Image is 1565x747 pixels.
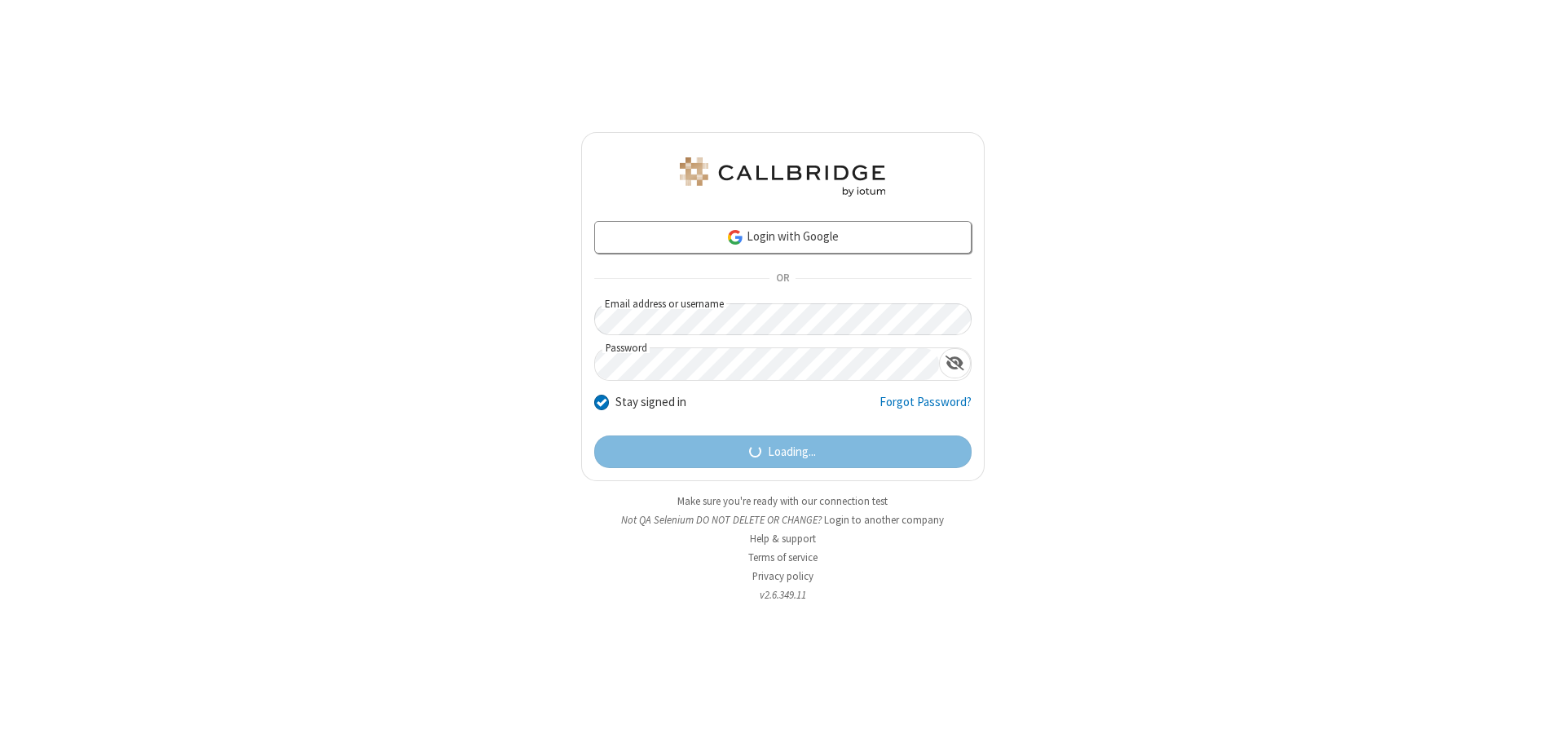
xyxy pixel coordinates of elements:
a: Forgot Password? [879,393,972,424]
input: Password [595,348,939,380]
a: Privacy policy [752,569,813,583]
li: v2.6.349.11 [581,587,985,603]
a: Terms of service [748,550,818,564]
span: OR [769,267,796,290]
div: Show password [939,348,971,378]
input: Email address or username [594,303,972,335]
label: Stay signed in [615,393,686,412]
li: Not QA Selenium DO NOT DELETE OR CHANGE? [581,512,985,528]
iframe: Chat [1524,705,1553,736]
img: QA Selenium DO NOT DELETE OR CHANGE [677,157,888,197]
button: Login to another company [824,512,944,528]
img: google-icon.png [726,228,744,246]
span: Loading... [768,443,816,462]
a: Make sure you're ready with our connection test [677,494,888,508]
a: Help & support [750,532,816,546]
button: Loading... [594,435,972,468]
a: Login with Google [594,221,972,254]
